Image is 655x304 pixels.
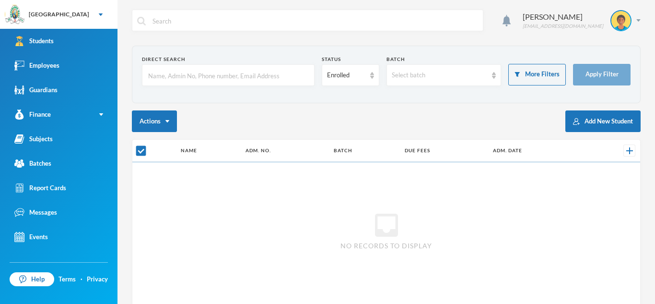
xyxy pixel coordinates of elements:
div: Status [322,56,379,63]
button: Add New Student [565,110,641,132]
a: Privacy [87,275,108,284]
div: Guardians [14,85,58,95]
button: Actions [132,110,177,132]
div: Messages [14,207,57,218]
div: Employees [14,61,59,71]
div: [GEOGRAPHIC_DATA] [29,10,89,19]
div: [PERSON_NAME] [523,11,603,23]
input: Search [152,10,478,32]
th: Name [176,140,241,162]
input: Name, Admin No, Phone number, Email Address [147,65,309,86]
div: Finance [14,109,51,120]
th: Adm. No. [241,140,329,162]
a: Help [10,272,54,287]
i: inbox [371,210,402,241]
div: Events [14,232,48,242]
button: More Filters [508,64,566,85]
img: search [137,17,146,25]
th: Batch [329,140,400,162]
div: Select batch [392,71,488,80]
img: logo [5,5,24,24]
div: · [81,275,82,284]
div: Students [14,36,54,46]
div: Enrolled [327,71,365,80]
div: [EMAIL_ADDRESS][DOMAIN_NAME] [523,23,603,30]
div: Batch [386,56,502,63]
img: STUDENT [611,11,631,30]
div: Report Cards [14,183,66,193]
div: Direct Search [142,56,315,63]
button: Apply Filter [573,64,631,85]
th: Due Fees [400,140,488,162]
span: No records to display [340,241,432,251]
div: Subjects [14,134,53,144]
a: Terms [58,275,76,284]
div: Batches [14,158,51,169]
img: + [626,147,633,154]
th: Adm. Date [488,140,586,162]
